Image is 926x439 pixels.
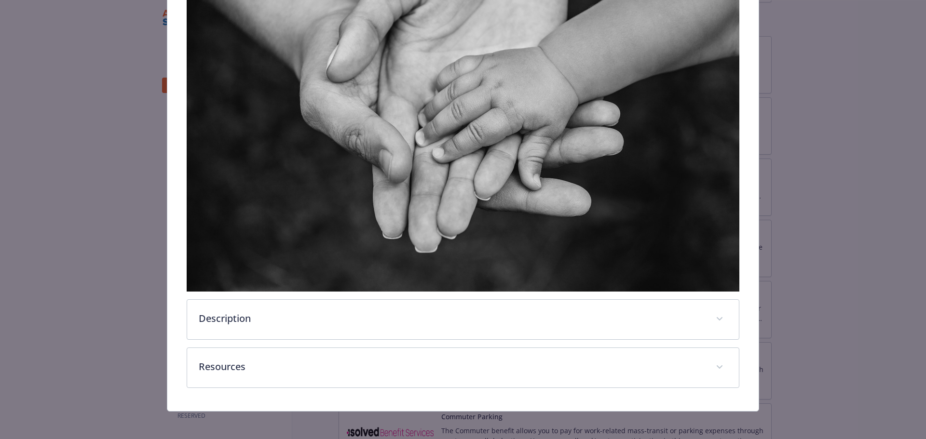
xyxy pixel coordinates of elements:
[187,300,739,339] div: Description
[199,311,705,326] p: Description
[199,359,705,374] p: Resources
[187,348,739,387] div: Resources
